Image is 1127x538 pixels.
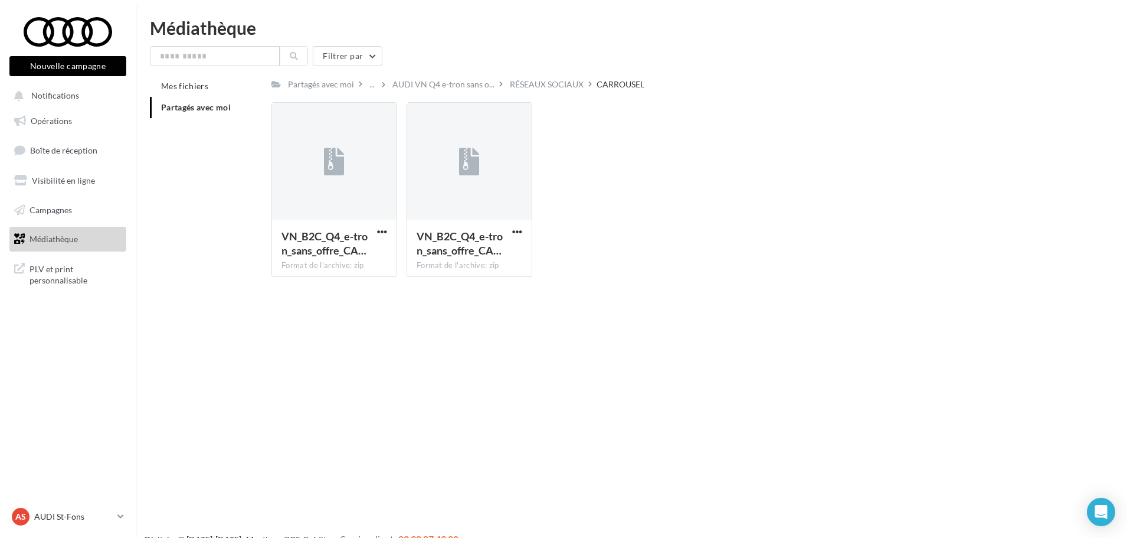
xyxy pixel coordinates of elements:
[288,79,354,90] div: Partagés avec moi
[7,198,129,223] a: Campagnes
[32,175,95,185] span: Visibilité en ligne
[30,234,78,244] span: Médiathèque
[597,79,644,90] div: CARROUSEL
[9,56,126,76] button: Nouvelle campagne
[150,19,1113,37] div: Médiathèque
[281,260,387,271] div: Format de l'archive: zip
[417,230,503,257] span: VN_B2C_Q4_e-tron_sans_offre_CARROUSEL_1080X1080
[7,227,129,252] a: Médiathèque
[7,168,129,193] a: Visibilité en ligne
[417,260,522,271] div: Format de l'archive: zip
[30,145,97,155] span: Boîte de réception
[34,511,113,523] p: AUDI St-Fons
[510,79,584,90] div: RÉSEAUX SOCIAUX
[15,511,26,523] span: AS
[281,230,368,257] span: VN_B2C_Q4_e-tron_sans_offre_CARROUSEL_1080X1920
[30,261,122,286] span: PLV et print personnalisable
[9,506,126,528] a: AS AUDI St-Fons
[7,256,129,291] a: PLV et print personnalisable
[31,91,79,101] span: Notifications
[161,81,208,91] span: Mes fichiers
[161,102,231,112] span: Partagés avec moi
[313,46,382,66] button: Filtrer par
[7,138,129,163] a: Boîte de réception
[392,79,494,90] span: AUDI VN Q4 e-tron sans o...
[30,204,72,214] span: Campagnes
[367,76,377,93] div: ...
[1087,498,1115,526] div: Open Intercom Messenger
[31,116,72,126] span: Opérations
[7,109,129,133] a: Opérations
